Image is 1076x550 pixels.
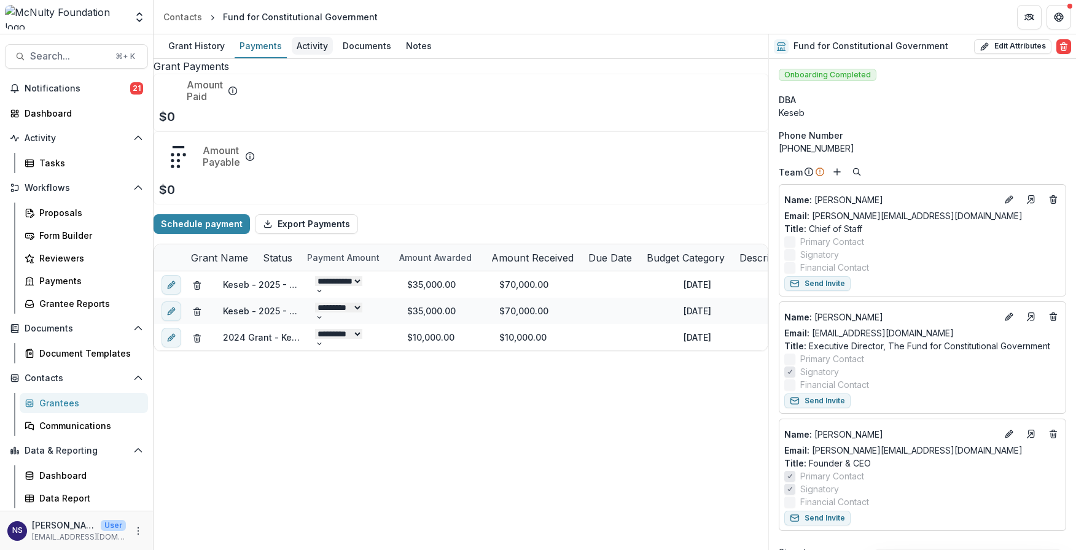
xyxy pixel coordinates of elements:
p: Team [779,166,803,179]
div: Fund for Constitutional Government [223,10,378,23]
div: Budget Category [639,244,732,271]
img: McNulty Foundation logo [5,5,126,29]
a: Documents [338,34,396,58]
div: Proposals [39,206,138,219]
button: edit [162,301,181,321]
div: Grant Name [184,250,255,265]
p: Founder & CEO [784,457,1061,470]
div: Due Date [581,244,639,271]
a: Go to contact [1021,307,1041,327]
span: Onboarding Completed [779,69,876,81]
button: Edit [1002,427,1016,441]
p: $0 [159,107,175,126]
button: Open Documents [5,319,148,338]
span: Signatory [800,482,839,495]
div: Amount Received [484,244,581,271]
div: Keseb [779,106,1066,119]
a: Tasks [20,153,148,173]
a: Payments [20,271,148,291]
span: Search... [30,50,108,62]
div: Grant Name [184,244,255,271]
div: Status [255,250,300,265]
div: Data Report [39,492,138,505]
h2: Grant Payments [154,59,229,74]
div: Payment Amount [300,251,387,264]
h2: Amount Paid [187,79,223,103]
a: Contacts [158,8,207,26]
a: Form Builder [20,225,148,246]
button: Send Invite [784,511,851,525]
span: Phone Number [779,129,843,142]
p: Chief of Staff [784,222,1061,235]
span: Primary Contact [800,235,864,248]
div: $10,000.00 [400,324,492,351]
span: Name : [784,312,812,322]
div: Amount Awarded [392,244,484,271]
span: Signatory [800,248,839,261]
button: Edit [1002,309,1016,324]
span: Email: [784,328,809,338]
button: Notifications21 [5,79,148,98]
div: Contacts [163,10,202,23]
a: Email: [PERSON_NAME][EMAIL_ADDRESS][DOMAIN_NAME] [784,209,1023,222]
button: Search... [5,44,148,69]
div: Payments [235,37,287,55]
div: Documents [338,37,396,55]
div: ⌘ + K [113,50,138,63]
div: Payments [39,274,138,287]
a: Dashboard [5,103,148,123]
button: Send Invite [784,393,851,408]
div: Activity [292,37,333,55]
span: Workflows [25,183,128,193]
span: Title : [784,341,806,351]
p: $0 [159,180,175,199]
a: Document Templates [20,343,148,363]
div: Amount Received [484,250,581,265]
p: [PERSON_NAME] [784,193,997,206]
a: Go to contact [1021,424,1041,444]
span: Data & Reporting [25,446,128,456]
div: $10,000.00 [499,331,547,344]
div: $35,000.00 [400,298,492,324]
span: Name : [784,195,812,205]
a: Reviewers [20,248,148,268]
div: Nina Sawhney [12,527,23,535]
div: $70,000.00 [499,304,548,317]
span: Activity [25,133,128,144]
a: Payments [235,34,287,58]
a: Email: [PERSON_NAME][EMAIL_ADDRESS][DOMAIN_NAME] [784,444,1023,457]
p: [PERSON_NAME] [784,428,997,441]
a: Communications [20,416,148,436]
a: Keseb - 2025 - Global Impact Fund Submission Form [223,279,448,290]
button: delete [192,304,202,317]
span: DBA [779,93,796,106]
a: Keseb - 2025 - Global Impact Fund Submission Form [223,306,448,316]
button: edit [162,328,181,347]
button: Export Payments [255,214,358,234]
p: Executive Director, The Fund for Constitutional Government [784,339,1061,352]
a: Go to contact [1021,190,1041,209]
div: Description [732,244,800,271]
div: Description [732,250,800,265]
span: Email: [784,211,809,221]
a: Name: [PERSON_NAME] [784,193,997,206]
h2: Fund for Constitutional Government [793,41,948,52]
div: [DATE] [676,298,768,324]
nav: breadcrumb [158,8,383,26]
button: edit [162,275,181,295]
span: Financial Contact [800,261,869,274]
button: Partners [1017,5,1042,29]
div: Tasks [39,157,138,169]
a: Name: [PERSON_NAME] [784,428,997,441]
button: Search [849,165,864,179]
div: Reviewers [39,252,138,265]
span: 21 [130,82,143,95]
a: Dashboard [20,465,148,486]
a: Grantees [20,393,148,413]
div: Dashboard [39,469,138,482]
div: Payment Amount [300,244,392,271]
div: Grantee Reports [39,297,138,310]
span: Primary Contact [800,470,864,482]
